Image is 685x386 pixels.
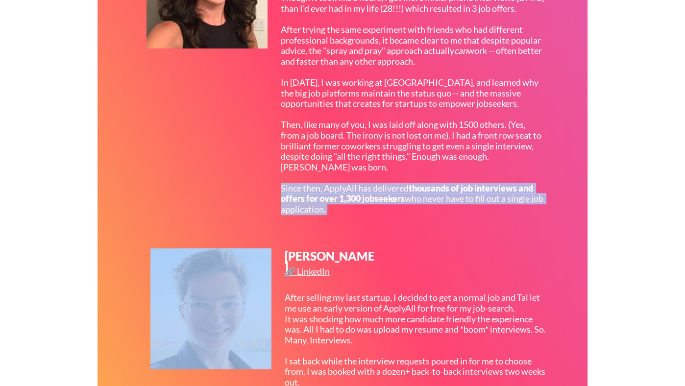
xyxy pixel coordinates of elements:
[454,45,467,56] em: can
[285,250,376,274] div: [PERSON_NAME]
[285,267,332,276] div: 🔗 LinkedIn
[281,183,535,204] strong: thousands of job interviews and offers for over 1,300 jobseekers
[285,267,332,279] a: 🔗 LinkedIn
